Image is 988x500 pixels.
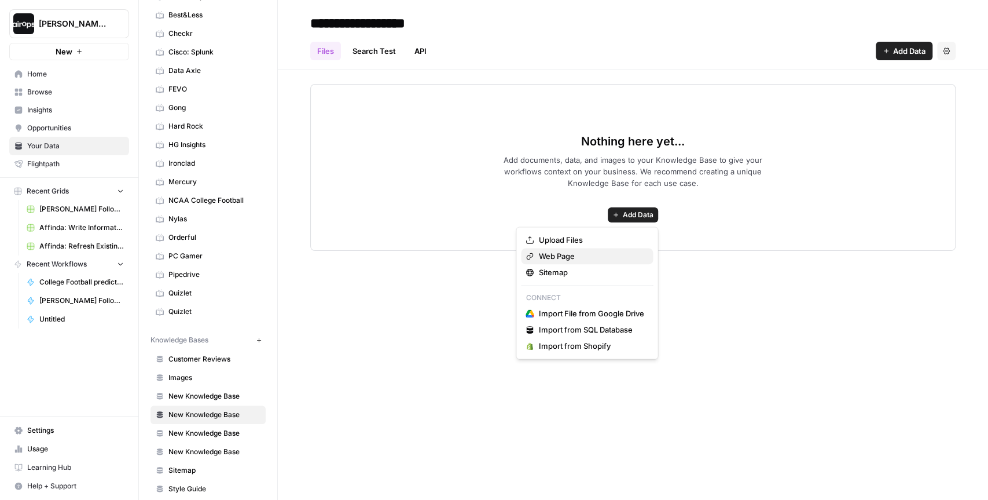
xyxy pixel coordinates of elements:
[538,308,644,319] span: Import File from Google Drive
[168,269,260,280] span: Pipedrive
[893,45,925,57] span: Add Data
[21,218,129,237] a: Affinda: Write Informational Article
[168,373,260,383] span: Images
[168,195,260,206] span: NCAA College Football
[608,207,658,222] button: Add Data
[623,210,653,220] span: Add Data
[9,477,129,495] button: Help + Support
[9,421,129,440] a: Settings
[516,227,658,359] div: Add Data
[168,484,260,494] span: Style Guide
[39,222,124,233] span: Affinda: Write Informational Article
[150,443,266,461] a: New Knowledge Base
[150,247,266,265] a: PC Gamer
[150,6,266,24] a: Best&Less
[168,177,260,187] span: Mercury
[168,354,260,364] span: Customer Reviews
[21,237,129,256] a: Affinda: Refresh Existing Content
[150,136,266,154] a: HG Insights
[538,267,644,278] span: Sitemap
[150,368,266,387] a: Images
[27,69,124,79] span: Home
[9,101,129,119] a: Insights
[27,123,124,133] span: Opportunities
[150,98,266,117] a: Gong
[13,13,34,34] img: Dille-Sandbox Logo
[27,425,124,436] span: Settings
[538,234,644,246] span: Upload Files
[168,465,260,476] span: Sitemap
[168,428,260,439] span: New Knowledge Base
[150,302,266,321] a: Quizlet
[168,47,260,57] span: Cisco: Splunk
[39,204,124,214] span: [PERSON_NAME] Follow Up Grid
[168,28,260,39] span: Checkr
[168,10,260,20] span: Best&Less
[27,444,124,454] span: Usage
[27,481,124,491] span: Help + Support
[168,140,260,150] span: HG Insights
[150,335,208,345] span: Knowledge Bases
[150,387,266,406] a: New Knowledge Base
[310,42,341,60] a: Files
[27,105,124,115] span: Insights
[168,214,260,224] span: Nylas
[150,80,266,98] a: FEVO
[168,158,260,169] span: Ironclad
[150,117,266,136] a: Hard Rock
[168,65,260,76] span: Data Axle
[150,191,266,210] a: NCAA College Football
[9,256,129,273] button: Recent Workflows
[39,277,124,287] span: College Football prediction
[9,119,129,137] a: Opportunities
[9,155,129,173] a: Flightpath
[538,324,644,335] span: Import from SQL Database
[27,186,69,196] span: Recent Grids
[150,406,266,424] a: New Knowledge Base
[168,447,260,457] span: New Knowledge Base
[168,391,260,402] span: New Knowledge Base
[150,24,266,43] a: Checkr
[9,9,129,38] button: Workspace: Dille-Sandbox
[21,273,129,291] a: College Football prediction
[39,295,124,306] span: [PERSON_NAME] Follow Up
[150,154,266,173] a: Ironclad
[9,458,129,477] a: Learning Hub
[407,42,434,60] a: API
[168,232,260,243] span: Orderful
[876,42,932,60] button: Add Data
[27,87,124,97] span: Browse
[27,462,124,473] span: Learning Hub
[581,133,685,149] span: Nothing here yet...
[538,250,644,262] span: Web Page
[9,65,129,83] a: Home
[346,42,403,60] a: Search Test
[521,290,653,305] p: Connect
[21,310,129,329] a: Untitled
[168,288,260,298] span: Quizlet
[150,424,266,443] a: New Knowledge Base
[150,350,266,368] a: Customer Reviews
[168,251,260,261] span: PC Gamer
[168,306,260,317] span: Quizlet
[9,137,129,155] a: Your Data
[9,43,129,60] button: New
[9,183,129,200] button: Recent Grids
[21,200,129,218] a: [PERSON_NAME] Follow Up Grid
[168,103,260,113] span: Gong
[39,314,124,324] span: Untitled
[150,461,266,480] a: Sitemap
[168,121,260,132] span: Hard Rock
[168,410,260,420] span: New Knowledge Base
[150,265,266,284] a: Pipedrive
[21,291,129,310] a: [PERSON_NAME] Follow Up
[538,340,644,352] span: Import from Shopify
[150,61,266,80] a: Data Axle
[27,141,124,151] span: Your Data
[150,173,266,191] a: Mercury
[485,154,781,189] span: Add documents, data, and images to your Knowledge Base to give your workflows context on your bus...
[9,440,129,458] a: Usage
[39,18,109,30] span: [PERSON_NAME]-Sandbox
[27,259,87,269] span: Recent Workflows
[150,480,266,498] a: Style Guide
